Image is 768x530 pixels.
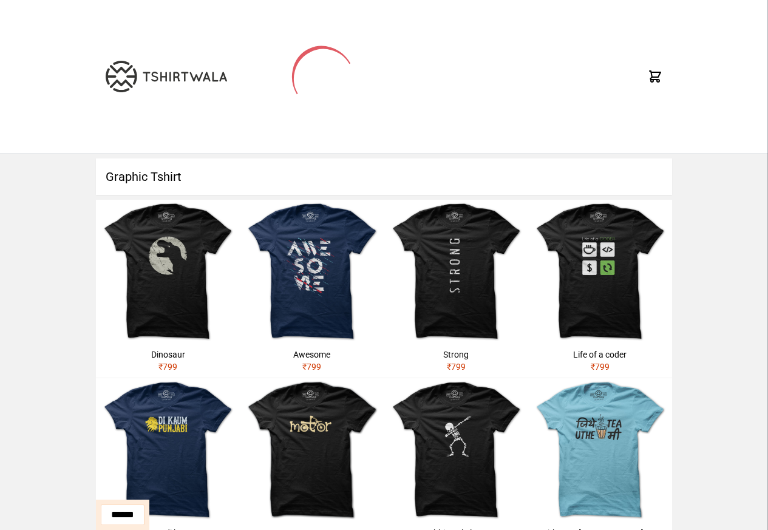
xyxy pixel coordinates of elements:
[384,200,528,344] img: strong.jpg
[96,200,240,378] a: Dinosaur₹799
[528,200,672,344] img: life-of-a-coder.jpg
[591,362,610,372] span: ₹ 799
[96,200,240,344] img: dinosaur.jpg
[106,61,227,92] img: TW-LOGO-400-104.png
[245,348,379,361] div: Awesome
[389,348,523,361] div: Strong
[384,378,528,522] img: skeleton-dabbing.jpg
[240,200,384,378] a: Awesome₹799
[96,378,240,522] img: shera-di-kaum-punjabi-1.jpg
[384,200,528,378] a: Strong₹799
[240,378,384,522] img: motor.jpg
[158,362,177,372] span: ₹ 799
[533,348,667,361] div: Life of a coder
[447,362,466,372] span: ₹ 799
[528,378,672,522] img: jithe-tea-uthe-me.jpg
[101,348,235,361] div: Dinosaur
[240,200,384,344] img: awesome.jpg
[96,158,672,195] h1: Graphic Tshirt
[302,362,321,372] span: ₹ 799
[528,200,672,378] a: Life of a coder₹799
